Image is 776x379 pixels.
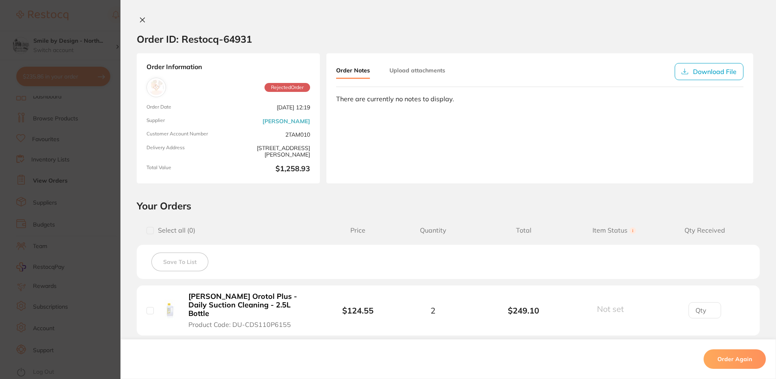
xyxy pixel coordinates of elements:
[569,227,659,234] span: Item Status
[154,227,195,234] span: Select all ( 0 )
[186,292,315,329] button: [PERSON_NAME] Orotol Plus - Daily Suction Cleaning - 2.5L Bottle Product Code: DU-CDS110P6155
[151,253,208,271] button: Save To List
[137,33,252,45] h2: Order ID: Restocq- 64931
[595,304,634,314] button: Not set
[160,300,180,320] img: Durr Orotol Plus - Daily Suction Cleaning - 2.5L Bottle
[264,83,310,92] span: Rejected Order
[597,304,624,314] span: Not set
[146,131,225,138] span: Customer Account Number
[479,227,569,234] span: Total
[188,292,313,318] b: [PERSON_NAME] Orotol Plus - Daily Suction Cleaning - 2.5L Bottle
[689,302,721,318] input: Qty
[146,145,225,158] span: Delivery Address
[232,131,310,138] span: 2TAM010
[149,80,164,95] img: Henry Schein Halas
[146,104,225,111] span: Order Date
[146,118,225,124] span: Supplier
[388,227,478,234] span: Quantity
[675,63,743,80] button: Download File
[262,118,310,124] a: [PERSON_NAME]
[232,145,310,158] span: [STREET_ADDRESS][PERSON_NAME]
[146,63,310,71] strong: Order Information
[137,200,760,212] h2: Your Orders
[336,63,370,79] button: Order Notes
[146,165,225,174] span: Total Value
[660,227,750,234] span: Qty Received
[232,104,310,111] span: [DATE] 12:19
[431,306,435,315] span: 2
[188,321,291,328] span: Product Code: DU-CDS110P6155
[232,165,310,174] b: $1,258.93
[479,306,569,315] b: $249.10
[328,227,388,234] span: Price
[704,349,766,369] button: Order Again
[336,95,743,102] div: There are currently no notes to display.
[389,63,445,78] button: Upload attachments
[342,305,374,316] b: $124.55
